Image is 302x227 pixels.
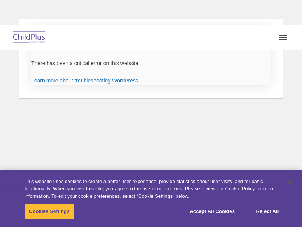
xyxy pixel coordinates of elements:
[11,29,47,47] img: ChildPlus by Procare Solutions
[185,204,239,219] button: Accept All Cookies
[31,78,140,84] a: Learn more about troubleshooting WordPress.
[25,204,74,219] button: Cookies Settings
[282,174,298,191] button: Close
[244,204,291,219] button: Reject All
[31,59,271,67] p: There has been a critical error on this website.
[25,178,281,200] div: This website uses cookies to create a better user experience, provide statistics about user visit...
